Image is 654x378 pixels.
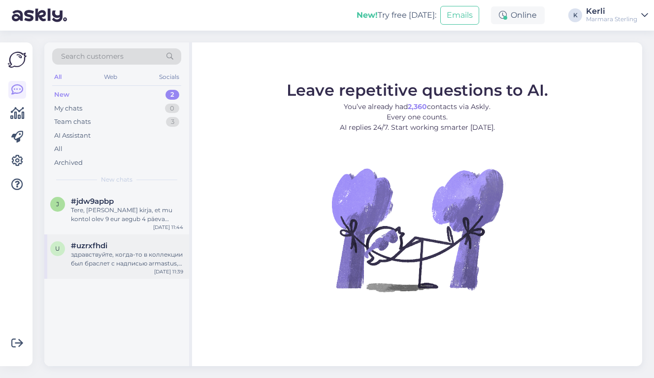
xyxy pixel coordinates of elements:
div: All [54,144,63,154]
a: KerliMarmara Sterling [586,7,648,23]
span: j [56,200,59,208]
div: здравствуйте, когда-то в коллекции был браслет с надписью armastus, его можно как-то приобрести п... [71,250,183,268]
div: [DATE] 11:39 [154,268,183,275]
div: Kerli [586,7,637,15]
span: #uzrxfhdi [71,241,107,250]
div: All [52,71,64,83]
span: u [55,245,60,252]
div: [DATE] 11:44 [153,224,183,231]
div: Try free [DATE]: [357,9,436,21]
div: Archived [54,158,83,168]
div: 0 [165,104,179,113]
b: 2,360 [408,102,427,111]
div: 3 [166,117,179,127]
span: #jdw9apbp [71,197,114,206]
div: Online [491,6,545,24]
img: Askly Logo [8,50,27,69]
p: You’ve already had contacts via Askly. Every one counts. AI replies 24/7. Start working smarter [... [287,102,548,133]
div: Team chats [54,117,91,127]
span: Search customers [61,51,124,62]
span: New chats [101,175,132,184]
div: New [54,90,69,100]
div: Tere, [PERSON_NAME] kirja, et mu kontol olev 9 eur aegub 4 päeva pärast. Kas saan laasta selle si... [71,206,183,224]
div: Socials [157,71,181,83]
div: Web [102,71,119,83]
span: Leave repetitive questions to AI. [287,80,548,100]
div: AI Assistant [54,131,91,141]
div: 2 [165,90,179,100]
div: My chats [54,104,82,113]
div: K [568,8,582,22]
button: Emails [440,6,479,25]
div: Marmara Sterling [586,15,637,23]
b: New! [357,10,378,20]
img: No Chat active [328,141,506,318]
